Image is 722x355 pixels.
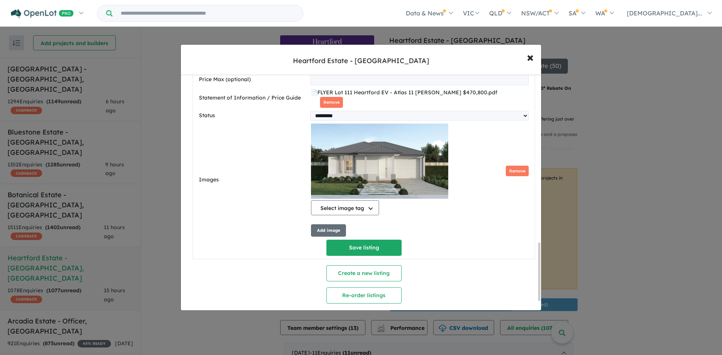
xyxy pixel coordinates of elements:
[311,124,449,199] img: wErsbGZPXAkrgAAAABJRU5ErkJggg==
[11,9,74,18] img: Openlot PRO Logo White
[527,49,534,65] span: ×
[506,166,529,177] button: Remove
[311,89,498,96] span: 📄 FLYER Lot 111 Heartford EV - Atlas 11 [PERSON_NAME] $470,800.pdf
[326,265,402,281] button: Create a new listing
[320,97,343,108] button: Remove
[326,240,402,256] button: Save listing
[199,111,307,120] label: Status
[199,75,307,84] label: Price Max (optional)
[627,9,702,17] span: [DEMOGRAPHIC_DATA]...
[311,224,346,237] button: Add image
[326,287,402,304] button: Re-order listings
[278,307,450,323] button: Set-up listing feed
[199,175,308,184] label: Images
[199,94,308,103] label: Statement of Information / Price Guide
[311,200,379,215] button: Select image tag
[114,5,302,21] input: Try estate name, suburb, builder or developer
[293,56,429,66] div: Heartford Estate - [GEOGRAPHIC_DATA]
